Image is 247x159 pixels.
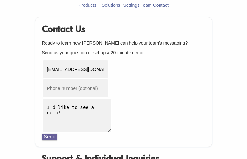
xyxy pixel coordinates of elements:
p: Send us your question or set up a 20-minute demo. [42,50,205,55]
textarea: I'd like to see a demo! [42,98,112,133]
h1: Contact Us [42,24,205,34]
a: Products [78,3,96,8]
p: Ready to learn how [PERSON_NAME] can help your team's messaging? [42,40,205,45]
input: Phone number (optional) [42,79,109,98]
a: Solutions [102,3,120,8]
input: Business email (required) [42,60,109,79]
a: Contact [153,3,169,8]
a: Team [141,3,152,8]
button: Send [42,134,57,140]
a: Settings [123,3,139,8]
